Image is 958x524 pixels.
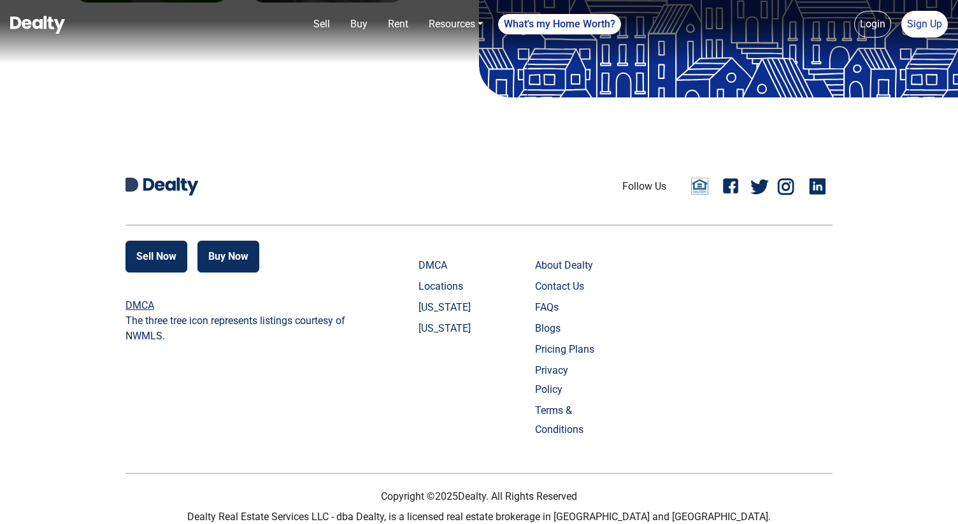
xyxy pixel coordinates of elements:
a: Contact Us [535,277,598,296]
a: DMCA [125,299,154,311]
a: Instagram [775,174,801,199]
img: Dealty D [125,178,138,192]
a: Twitter [750,174,769,199]
a: What's my Home Worth? [498,14,621,34]
a: Sign Up [901,11,948,38]
a: Login [854,11,891,38]
a: Linkedin [807,174,833,199]
button: Sell Now [125,241,187,273]
a: Sell [308,11,335,37]
a: About Dealty [535,256,598,275]
button: Buy Now [197,241,259,273]
a: [US_STATE] [418,319,482,338]
a: Privacy Policy [535,361,598,399]
a: Buy [345,11,373,37]
a: Resources [424,11,488,37]
a: Pricing Plans [535,340,598,359]
a: Terms & Conditions [535,401,598,439]
p: Copyright © 2025 Dealty. All Rights Reserved [125,489,833,504]
a: Locations [418,277,482,296]
a: Rent [383,11,413,37]
a: Email [687,177,712,196]
a: FAQs [535,298,598,317]
p: The three tree icon represents listings courtesy of NWMLS. [125,313,352,344]
li: Follow Us [622,179,666,194]
a: Facebook [719,174,744,199]
img: Dealty [143,178,198,195]
a: [US_STATE] [418,298,482,317]
a: DMCA [418,256,482,275]
a: Blogs [535,319,598,338]
img: Dealty - Buy, Sell & Rent Homes [10,16,65,34]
